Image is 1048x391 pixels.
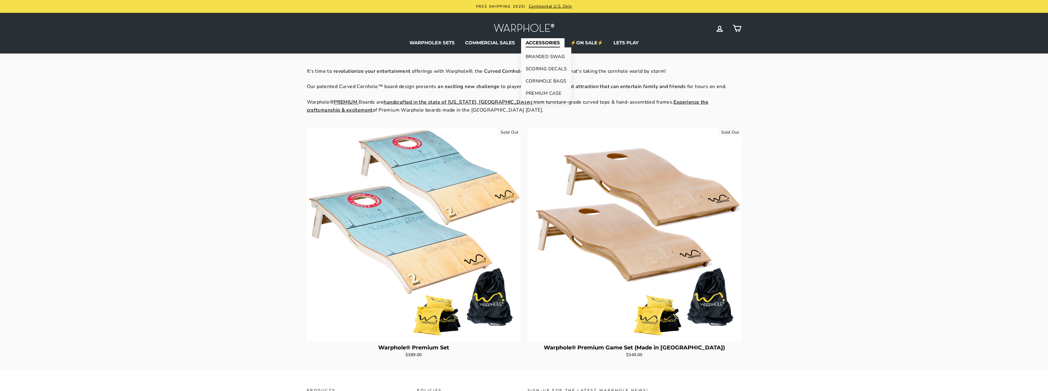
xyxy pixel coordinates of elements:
[307,83,741,91] p: Our patented Curved Cornhole™ board design presents to players, making it a for hours on end.
[609,38,643,47] a: LETS PLAY
[461,38,520,47] a: COMMERCIAL SALES
[307,38,741,47] ul: Primary
[521,63,572,75] a: SCORING DECALS
[528,128,741,342] img: Warphole® Premium Game Set (Made in US)
[307,352,521,358] div: $389.00
[308,3,740,10] a: FREE SHIPPING 2025! Continental U.S. Only
[494,22,555,35] img: Warphole
[521,38,565,47] a: ACCESSORIES
[384,99,532,105] strong: handcrafted in the state of [US_STATE], [GEOGRAPHIC_DATA]
[438,83,499,90] strong: an exciting new challenge
[405,38,459,47] a: WARPHOLE® SETS
[484,68,567,75] strong: Curved Cornhole™ game sensation
[476,4,526,9] span: FREE SHIPPING 2025!
[528,128,741,360] a: Warphole® Premium Game Set (Made in US) Warphole® Premium Game Set (Made in [GEOGRAPHIC_DATA])$34...
[334,99,357,105] strong: PREMIUM
[527,3,572,9] span: Continental U.S. Only
[307,98,741,114] p: Warphole® Boards are from furniture-grade curved tops & hand-assembled frames. of Premium Warphol...
[521,50,572,63] a: BRANDED SWAG
[307,345,521,350] div: Warphole® Premium Set
[521,87,572,99] a: PREMIUM CASE
[553,83,686,90] strong: standout attraction that can entertain family and friends
[528,345,741,350] div: Warphole® Premium Game Set (Made in [GEOGRAPHIC_DATA])
[307,128,521,342] img: Warphole® Premium Set
[307,128,521,360] a: Warphole® Premium Set Warphole® Premium Set$389.00
[498,128,520,137] div: Sold Out
[307,68,741,76] p: It's time to offerings with Warphole®, the that's taking the cornhole world by storm!
[718,128,741,137] div: Sold Out
[521,75,572,87] a: CORNHOLE BAGS
[307,99,708,113] strong: Experience the craftsmanship & excitement
[566,38,608,47] a: ⚡ON SALE⚡
[334,68,411,75] strong: revolutionize your entertainment
[528,352,741,358] div: $349.00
